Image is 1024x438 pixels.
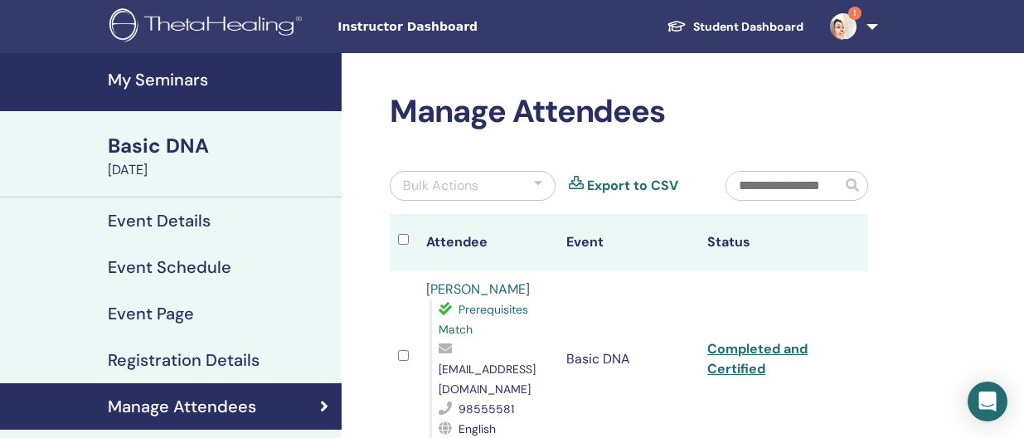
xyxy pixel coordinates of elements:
h4: Manage Attendees [108,397,256,416]
h4: Registration Details [108,350,260,370]
h4: My Seminars [108,70,332,90]
h4: Event Details [108,211,211,231]
a: Export to CSV [587,176,678,196]
h4: Event Page [108,304,194,324]
a: Student Dashboard [653,12,817,42]
span: [EMAIL_ADDRESS][DOMAIN_NAME] [439,362,536,397]
div: Basic DNA [108,132,332,160]
span: English [459,421,496,436]
span: 1 [848,7,861,20]
img: default.png [830,13,857,40]
img: graduation-cap-white.svg [667,19,687,33]
h4: Event Schedule [108,257,231,277]
div: Bulk Actions [403,176,478,196]
h2: Manage Attendees [390,93,868,131]
a: Completed and Certified [707,340,808,377]
th: Event [558,214,699,271]
img: logo.png [109,8,308,46]
span: 98555581 [459,401,514,416]
a: Basic DNA[DATE] [98,132,342,180]
th: Attendee [418,214,559,271]
div: Open Intercom Messenger [968,382,1007,421]
th: Status [699,214,840,271]
span: Prerequisites Match [439,302,528,337]
div: [DATE] [108,160,332,180]
a: [PERSON_NAME] [426,280,530,298]
span: Instructor Dashboard [337,18,586,36]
